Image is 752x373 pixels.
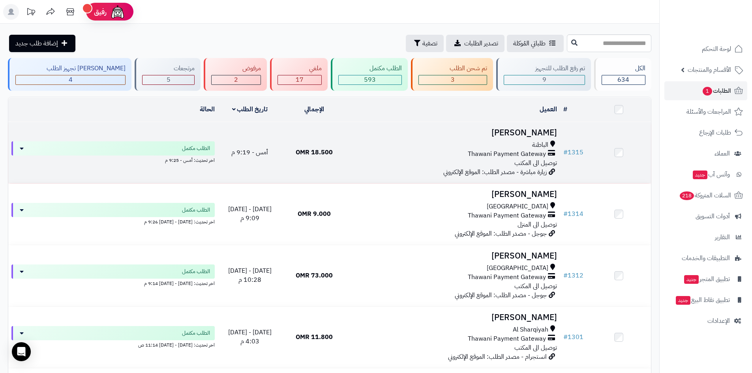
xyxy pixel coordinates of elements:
span: 4 [69,75,73,84]
span: 218 [680,191,694,200]
span: رفيق [94,7,107,17]
div: [PERSON_NAME] تجهيز الطلب [15,64,126,73]
a: تصدير الطلبات [446,35,504,52]
span: 9.000 OMR [298,209,331,219]
span: [DATE] - [DATE] 10:28 م [228,266,272,285]
span: [DATE] - [DATE] 9:09 م [228,204,272,223]
span: تطبيق نقاط البيع [675,294,730,306]
a: مرفوض 2 [202,58,268,91]
a: # [563,105,567,114]
a: #1315 [563,148,583,157]
div: اخر تحديث: [DATE] - [DATE] 9:14 م [11,279,215,287]
span: 593 [364,75,376,84]
span: التطبيقات والخدمات [682,253,730,264]
div: 17 [278,75,321,84]
span: طلبات الإرجاع [699,127,731,138]
div: الطلب مكتمل [338,64,402,73]
span: 3 [451,75,455,84]
div: اخر تحديث: [DATE] - [DATE] 11:14 ص [11,340,215,349]
span: وآتس آب [692,169,730,180]
a: وآتس آبجديد [664,165,747,184]
a: تطبيق المتجرجديد [664,270,747,289]
div: مرفوض [211,64,261,73]
span: تطبيق المتجر [683,274,730,285]
a: المراجعات والأسئلة [664,102,747,121]
h3: [PERSON_NAME] [349,313,557,322]
span: جديد [676,296,690,305]
span: طلباتي المُوكلة [513,39,546,48]
span: الأقسام والمنتجات [688,64,731,75]
div: 9 [504,75,584,84]
div: 2 [212,75,261,84]
a: الكل634 [593,58,653,91]
a: السلات المتروكة218 [664,186,747,205]
img: ai-face.png [110,4,126,20]
span: جديد [684,275,699,284]
a: أدوات التسويق [664,207,747,226]
a: الإعدادات [664,311,747,330]
div: 3 [419,75,487,84]
div: تم رفع الطلب للتجهيز [504,64,585,73]
div: ملغي [278,64,321,73]
span: العملاء [714,148,730,159]
span: # [563,332,568,342]
span: جوجل - مصدر الطلب: الموقع الإلكتروني [455,291,547,300]
a: التطبيقات والخدمات [664,249,747,268]
span: الباطنة [532,141,548,150]
div: مرتجعات [142,64,194,73]
span: Thawani Payment Gateway [468,211,546,220]
a: تم رفع الطلب للتجهيز 9 [495,58,592,91]
a: #1312 [563,271,583,280]
span: الإعدادات [707,315,730,326]
span: # [563,209,568,219]
div: Open Intercom Messenger [12,342,31,361]
div: 593 [339,75,401,84]
a: تم شحن الطلب 3 [409,58,495,91]
span: إضافة طلب جديد [15,39,58,48]
a: تطبيق نقاط البيعجديد [664,291,747,309]
span: زيارة مباشرة - مصدر الطلب: الموقع الإلكتروني [443,167,547,177]
a: تاريخ الطلب [232,105,268,114]
a: العميل [540,105,557,114]
span: 18.500 OMR [296,148,333,157]
span: 73.000 OMR [296,271,333,280]
a: الطلبات1 [664,81,747,100]
a: الحالة [200,105,215,114]
a: لوحة التحكم [664,39,747,58]
h3: [PERSON_NAME] [349,251,557,261]
span: التقارير [715,232,730,243]
span: الطلبات [702,85,731,96]
span: [GEOGRAPHIC_DATA] [487,202,548,211]
div: اخر تحديث: أمس - 9:25 م [11,156,215,164]
span: 9 [542,75,546,84]
a: الطلب مكتمل 593 [329,58,409,91]
span: الطلب مكتمل [182,268,210,276]
a: #1301 [563,332,583,342]
span: السلات المتروكة [679,190,731,201]
span: 17 [296,75,304,84]
div: 4 [16,75,125,84]
span: Thawani Payment Gateway [468,150,546,159]
span: Thawani Payment Gateway [468,334,546,343]
span: توصيل الى المكتب [514,343,557,352]
h3: [PERSON_NAME] [349,190,557,199]
button: تصفية [406,35,444,52]
span: أمس - 9:19 م [231,148,268,157]
a: طلبات الإرجاع [664,123,747,142]
span: 1 [703,87,712,96]
a: إضافة طلب جديد [9,35,75,52]
div: الكل [602,64,645,73]
a: العملاء [664,144,747,163]
span: الطلب مكتمل [182,206,210,214]
span: 5 [167,75,171,84]
span: جوجل - مصدر الطلب: الموقع الإلكتروني [455,229,547,238]
span: [GEOGRAPHIC_DATA] [487,264,548,273]
span: [DATE] - [DATE] 4:03 م [228,328,272,346]
span: Thawani Payment Gateway [468,273,546,282]
a: تحديثات المنصة [21,4,41,22]
span: 11.800 OMR [296,332,333,342]
a: #1314 [563,209,583,219]
span: 2 [234,75,238,84]
a: [PERSON_NAME] تجهيز الطلب 4 [6,58,133,91]
h3: [PERSON_NAME] [349,128,557,137]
